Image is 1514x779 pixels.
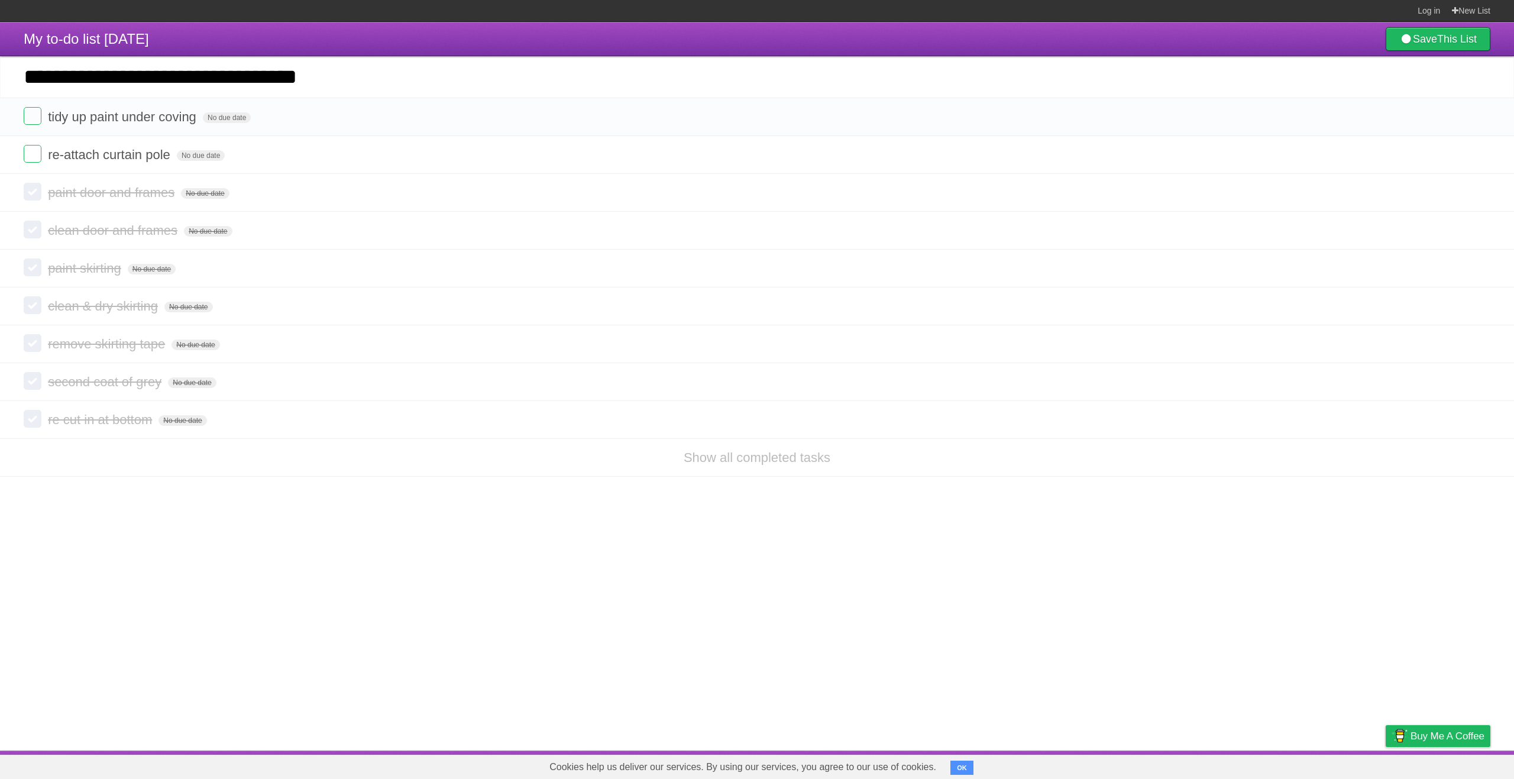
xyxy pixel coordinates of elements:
button: OK [950,761,973,775]
a: Suggest a feature [1416,754,1490,776]
span: paint skirting [48,261,124,276]
span: tidy up paint under coving [48,109,199,124]
label: Done [24,183,41,201]
a: Buy me a coffee [1386,725,1490,747]
span: clean & dry skirting [48,299,161,313]
span: No due date [203,112,251,123]
label: Done [24,221,41,238]
span: No due date [172,340,219,350]
a: SaveThis List [1386,27,1490,51]
b: This List [1437,33,1477,45]
span: Cookies help us deliver our services. By using our services, you agree to our use of cookies. [538,755,948,779]
label: Done [24,107,41,125]
a: Developers [1267,754,1315,776]
label: Done [24,258,41,276]
span: My to-do list [DATE] [24,31,149,47]
label: Done [24,410,41,428]
span: re cut in at bottom [48,412,155,427]
label: Done [24,296,41,314]
span: re-attach curtain pole [48,147,173,162]
span: No due date [164,302,212,312]
a: Privacy [1370,754,1401,776]
label: Done [24,334,41,352]
a: Terms [1330,754,1356,776]
span: remove skirting tape [48,337,168,351]
span: No due date [181,188,229,199]
span: paint door and frames [48,185,177,200]
span: No due date [168,377,216,388]
a: About [1228,754,1253,776]
span: No due date [128,264,176,274]
img: Buy me a coffee [1392,726,1408,746]
span: No due date [177,150,225,161]
span: Buy me a coffee [1411,726,1484,746]
label: Done [24,145,41,163]
span: No due date [184,226,232,237]
a: Show all completed tasks [684,450,830,465]
label: Done [24,372,41,390]
span: clean door and frames [48,223,180,238]
span: No due date [158,415,206,426]
span: second coat of grey [48,374,164,389]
